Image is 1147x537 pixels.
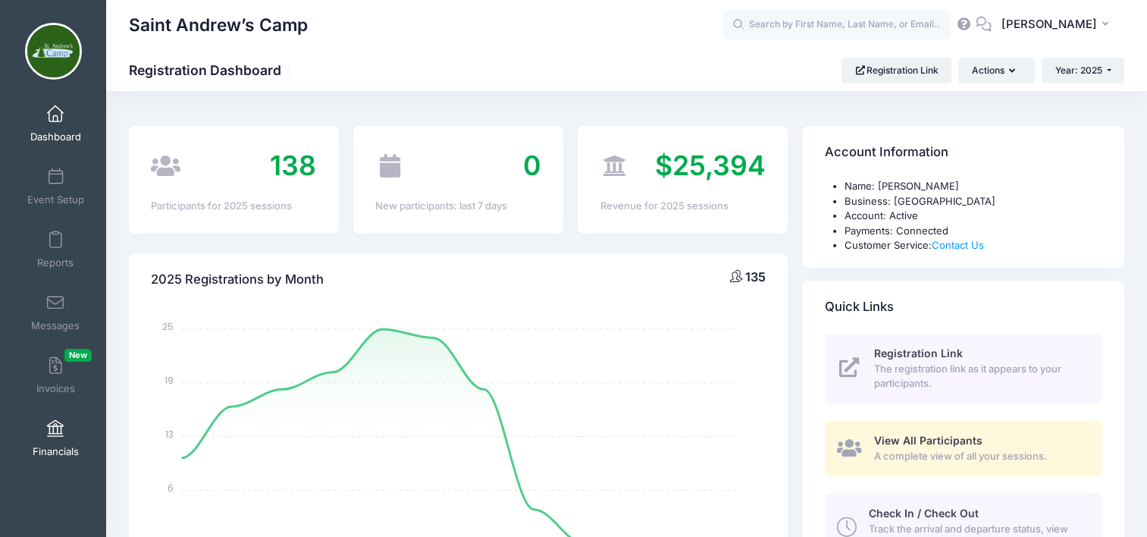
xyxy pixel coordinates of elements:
[869,507,979,520] span: Check In / Check Out
[874,449,1085,464] span: A complete view of all your sessions.
[165,374,174,387] tspan: 19
[874,347,963,360] span: Registration Link
[166,428,174,441] tspan: 13
[845,224,1102,239] li: Payments: Connected
[20,286,92,339] a: Messages
[1001,16,1097,33] span: [PERSON_NAME]
[129,8,308,42] h1: Saint Andrew’s Camp
[825,131,948,174] h4: Account Information
[874,362,1085,391] span: The registration link as it appears to your participants.
[1042,58,1124,83] button: Year: 2025
[33,445,79,458] span: Financials
[30,130,81,143] span: Dashboard
[825,421,1102,476] a: View All Participants A complete view of all your sessions.
[958,58,1034,83] button: Actions
[723,10,951,40] input: Search by First Name, Last Name, or Email...
[37,256,74,269] span: Reports
[874,434,982,447] span: View All Participants
[31,319,80,332] span: Messages
[992,8,1124,42] button: [PERSON_NAME]
[841,58,951,83] a: Registration Link
[36,382,75,395] span: Invoices
[270,149,316,182] span: 138
[20,349,92,402] a: InvoicesNew
[655,149,766,182] span: $25,394
[1055,64,1102,76] span: Year: 2025
[745,269,766,284] span: 135
[845,238,1102,253] li: Customer Service:
[20,160,92,213] a: Event Setup
[129,62,294,78] h1: Registration Dashboard
[825,285,894,328] h4: Quick Links
[151,199,316,214] div: Participants for 2025 sessions
[20,97,92,150] a: Dashboard
[151,258,324,301] h4: 2025 Registrations by Month
[64,349,92,362] span: New
[932,239,984,251] a: Contact Us
[375,199,541,214] div: New participants: last 7 days
[27,193,84,206] span: Event Setup
[845,194,1102,209] li: Business: [GEOGRAPHIC_DATA]
[168,481,174,494] tspan: 6
[845,209,1102,224] li: Account: Active
[163,320,174,333] tspan: 25
[25,23,82,80] img: Saint Andrew’s Camp
[825,334,1102,404] a: Registration Link The registration link as it appears to your participants.
[20,412,92,465] a: Financials
[20,223,92,276] a: Reports
[845,179,1102,194] li: Name: [PERSON_NAME]
[600,199,765,214] div: Revenue for 2025 sessions
[522,149,541,182] span: 0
